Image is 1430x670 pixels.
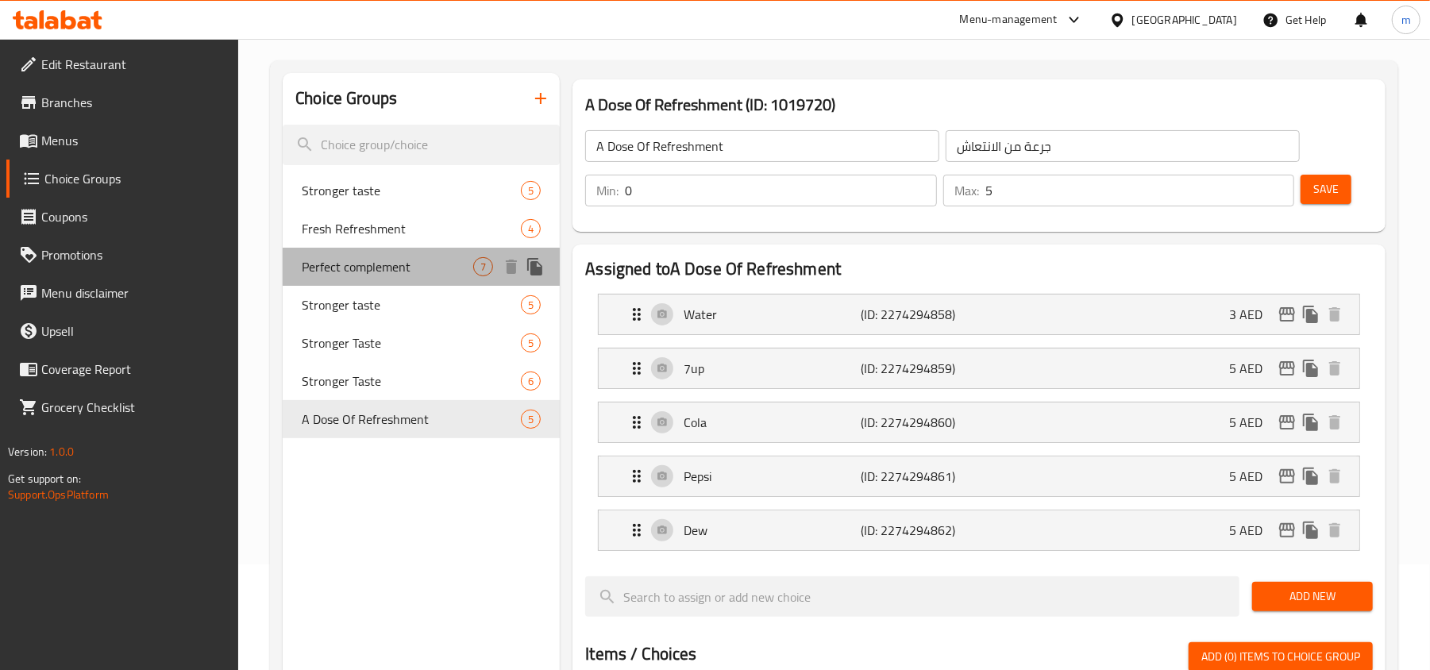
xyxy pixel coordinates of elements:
[283,286,560,324] div: Stronger taste5
[521,219,541,238] div: Choices
[302,181,521,200] span: Stronger taste
[684,521,861,540] p: Dew
[499,255,523,279] button: delete
[1201,647,1360,667] span: Add (0) items to choice group
[1299,302,1323,326] button: duplicate
[599,510,1359,550] div: Expand
[521,181,541,200] div: Choices
[684,305,861,324] p: Water
[1275,302,1299,326] button: edit
[954,181,979,200] p: Max:
[41,207,226,226] span: Coupons
[1299,410,1323,434] button: duplicate
[684,413,861,432] p: Cola
[1323,464,1347,488] button: delete
[861,521,980,540] p: (ID: 2274294862)
[1323,356,1347,380] button: delete
[521,333,541,352] div: Choices
[599,295,1359,334] div: Expand
[1275,356,1299,380] button: edit
[521,410,541,429] div: Choices
[6,236,239,274] a: Promotions
[585,395,1373,449] li: Expand
[585,257,1373,281] h2: Assigned to A Dose Of Refreshment
[522,298,540,313] span: 5
[6,83,239,121] a: Branches
[684,467,861,486] p: Pepsi
[1229,467,1275,486] p: 5 AED
[960,10,1058,29] div: Menu-management
[1265,587,1360,606] span: Add New
[1323,410,1347,434] button: delete
[1323,302,1347,326] button: delete
[684,359,861,378] p: 7up
[585,341,1373,395] li: Expand
[861,305,980,324] p: (ID: 2274294858)
[861,359,980,378] p: (ID: 2274294859)
[6,388,239,426] a: Grocery Checklist
[1299,356,1323,380] button: duplicate
[522,183,540,198] span: 5
[585,503,1373,557] li: Expand
[585,449,1373,503] li: Expand
[6,121,239,160] a: Menus
[283,362,560,400] div: Stronger Taste6
[1275,464,1299,488] button: edit
[1299,518,1323,542] button: duplicate
[41,55,226,74] span: Edit Restaurant
[6,160,239,198] a: Choice Groups
[585,642,696,666] h2: Items / Choices
[1275,518,1299,542] button: edit
[1275,410,1299,434] button: edit
[1229,521,1275,540] p: 5 AED
[521,295,541,314] div: Choices
[283,171,560,210] div: Stronger taste5
[6,350,239,388] a: Coverage Report
[283,210,560,248] div: Fresh Refreshment4
[861,413,980,432] p: (ID: 2274294860)
[295,87,397,110] h2: Choice Groups
[522,336,540,351] span: 5
[302,410,521,429] span: A Dose Of Refreshment
[41,131,226,150] span: Menus
[585,576,1239,617] input: search
[1229,305,1275,324] p: 3 AED
[1229,359,1275,378] p: 5 AED
[8,468,81,489] span: Get support on:
[1301,175,1351,204] button: Save
[302,257,473,276] span: Perfect complement
[41,398,226,417] span: Grocery Checklist
[1313,179,1339,199] span: Save
[1401,11,1411,29] span: m
[523,255,547,279] button: duplicate
[49,441,74,462] span: 1.0.0
[522,221,540,237] span: 4
[44,169,226,188] span: Choice Groups
[521,372,541,391] div: Choices
[302,372,521,391] span: Stronger Taste
[474,260,492,275] span: 7
[41,360,226,379] span: Coverage Report
[41,93,226,112] span: Branches
[302,333,521,352] span: Stronger Taste
[585,287,1373,341] li: Expand
[522,412,540,427] span: 5
[283,400,560,438] div: A Dose Of Refreshment5
[8,441,47,462] span: Version:
[861,467,980,486] p: (ID: 2274294861)
[41,283,226,302] span: Menu disclaimer
[41,322,226,341] span: Upsell
[302,295,521,314] span: Stronger taste
[8,484,109,505] a: Support.OpsPlatform
[1323,518,1347,542] button: delete
[1299,464,1323,488] button: duplicate
[473,257,493,276] div: Choices
[599,348,1359,388] div: Expand
[6,312,239,350] a: Upsell
[1132,11,1237,29] div: [GEOGRAPHIC_DATA]
[283,324,560,362] div: Stronger Taste5
[6,45,239,83] a: Edit Restaurant
[41,245,226,264] span: Promotions
[1229,413,1275,432] p: 5 AED
[1252,582,1373,611] button: Add New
